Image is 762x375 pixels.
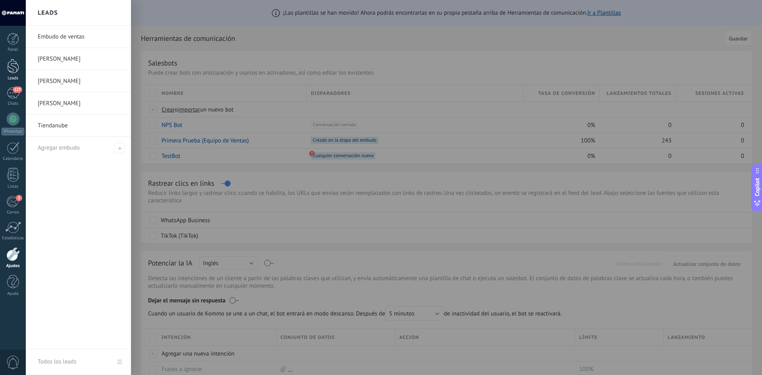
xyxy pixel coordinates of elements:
[753,178,761,196] span: Copilot
[2,47,25,52] div: Panel
[2,291,25,296] div: Ayuda
[2,184,25,189] div: Listas
[2,76,25,81] div: Leads
[38,144,80,152] span: Agregar embudo
[38,351,76,373] div: Todos los leads
[13,87,22,93] span: 127
[38,70,123,92] a: [PERSON_NAME]
[2,156,25,162] div: Calendario
[16,195,22,201] span: 3
[38,115,123,137] a: Tiendanube
[38,48,123,70] a: [PERSON_NAME]
[2,210,25,215] div: Correo
[38,0,58,25] h2: Leads
[114,143,125,154] span: Agregar embudo
[2,263,25,269] div: Ajustes
[2,128,24,135] div: WhatsApp
[26,349,131,375] a: Todos los leads
[2,236,25,241] div: Estadísticas
[2,101,25,106] div: Chats
[38,92,123,115] a: [PERSON_NAME]
[38,26,123,48] a: Embudo de ventas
